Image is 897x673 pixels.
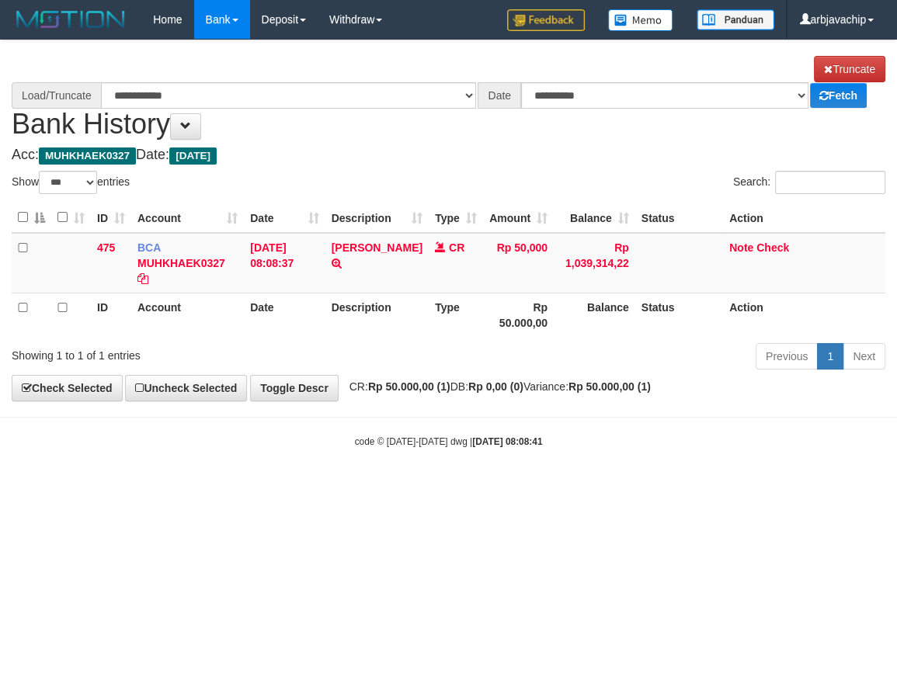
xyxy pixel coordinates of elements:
th: : activate to sort column ascending [51,203,91,233]
th: Type: activate to sort column ascending [429,203,483,233]
th: Type [429,293,483,337]
a: Check [756,241,789,254]
span: BCA [137,241,161,254]
a: Toggle Descr [250,375,339,401]
span: [DATE] [169,147,217,165]
th: Action [723,203,885,233]
a: Copy MUHKHAEK0327 to clipboard [137,272,148,285]
a: 1 [817,343,843,369]
span: CR: DB: Variance: [342,380,651,393]
h1: Bank History [12,56,885,139]
img: MOTION_logo.png [12,8,130,31]
th: Balance: activate to sort column ascending [554,203,635,233]
td: Rp 1,039,314,22 [554,233,635,293]
th: Account [131,293,244,337]
img: Button%20Memo.svg [608,9,673,31]
input: Search: [775,171,885,194]
th: ID [91,293,131,337]
th: Action [723,293,885,337]
a: Check Selected [12,375,123,401]
span: MUHKHAEK0327 [39,147,136,165]
th: Balance [554,293,635,337]
th: Rp 50.000,00 [483,293,554,337]
label: Show entries [12,171,130,194]
a: Fetch [810,83,867,108]
a: Previous [756,343,818,369]
a: MUHKHAEK0327 [137,257,225,269]
td: [DATE] 08:08:37 [244,233,325,293]
div: Showing 1 to 1 of 1 entries [12,342,362,363]
strong: [DATE] 08:08:41 [472,436,542,447]
a: Truncate [814,56,885,82]
th: : activate to sort column descending [12,203,51,233]
th: Description: activate to sort column ascending [325,203,429,233]
h4: Acc: Date: [12,147,885,163]
th: Description [325,293,429,337]
small: code © [DATE]-[DATE] dwg | [355,436,543,447]
strong: Rp 0,00 (0) [468,380,523,393]
span: CR [449,241,464,254]
th: Status [635,203,723,233]
strong: Rp 50.000,00 (1) [368,380,450,393]
th: Date: activate to sort column ascending [244,203,325,233]
strong: Rp 50.000,00 (1) [568,380,651,393]
select: Showentries [39,171,97,194]
th: Status [635,293,723,337]
img: Feedback.jpg [507,9,585,31]
a: Note [729,241,753,254]
th: ID: activate to sort column ascending [91,203,131,233]
a: [PERSON_NAME] [332,241,422,254]
th: Amount: activate to sort column ascending [483,203,554,233]
a: Next [843,343,885,369]
label: Search: [733,171,885,194]
div: Date [478,82,521,109]
span: 475 [97,241,115,254]
div: Load/Truncate [12,82,101,109]
a: Uncheck Selected [125,375,247,401]
td: Rp 50,000 [483,233,554,293]
th: Account: activate to sort column ascending [131,203,244,233]
th: Date [244,293,325,337]
img: panduan.png [697,9,774,30]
